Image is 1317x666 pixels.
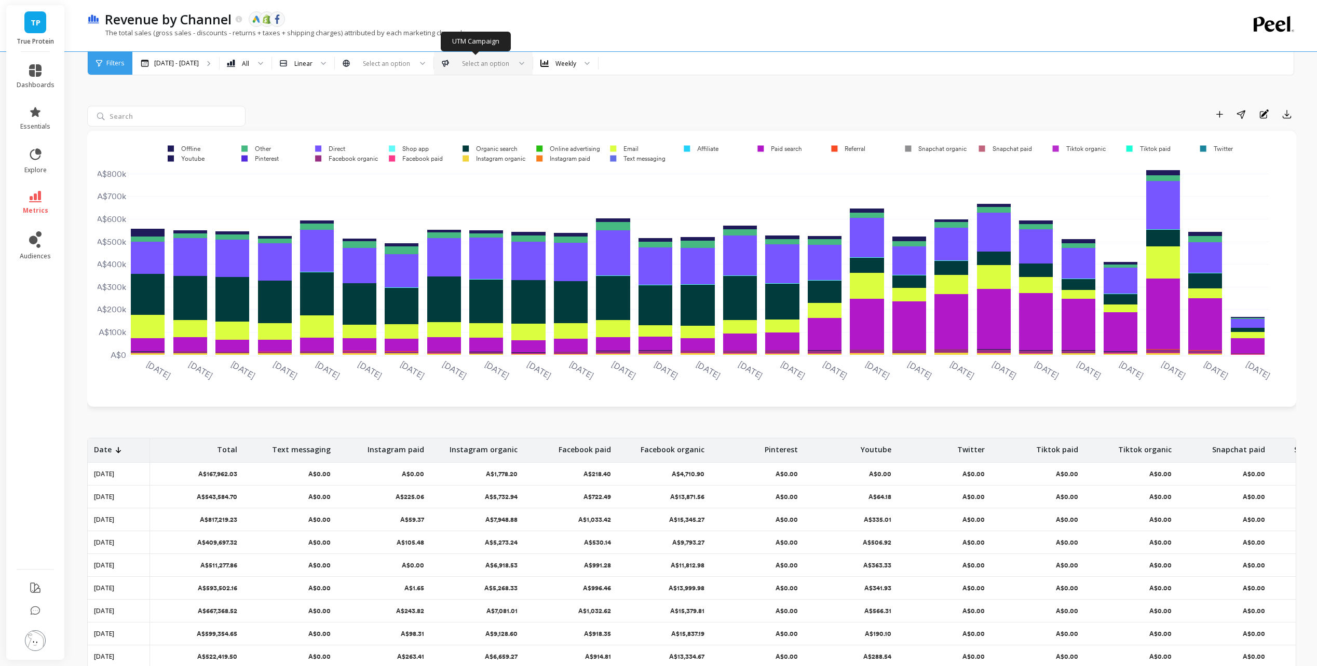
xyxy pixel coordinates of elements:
p: [DATE] - [DATE] [154,59,199,67]
p: A$1.65 [404,584,424,592]
p: A$1,032.62 [578,607,611,615]
p: A$0.00 [402,470,424,478]
p: A$0.00 [962,630,985,638]
p: A$0.00 [1056,470,1078,478]
p: A$0.00 [962,538,985,547]
p: A$1,778.20 [486,470,518,478]
p: A$13,999.98 [669,584,704,592]
p: A$599,354.65 [197,630,237,638]
p: [DATE] [94,584,114,592]
img: metrics.svg [227,60,235,67]
p: Twitter [957,438,985,455]
p: Revenue by Channel [105,10,232,28]
p: A$167,962.03 [198,470,237,478]
p: A$0.00 [1243,561,1265,570]
p: A$0.00 [1056,561,1078,570]
p: A$0.00 [962,584,985,592]
p: A$225.06 [396,493,424,501]
p: A$914.81 [585,653,611,661]
p: A$6,659.27 [485,653,518,661]
span: audiences [20,252,51,260]
p: A$0.00 [1243,493,1265,501]
p: A$98.31 [401,630,424,638]
p: A$5,273.24 [485,538,518,547]
p: A$0.00 [308,561,331,570]
p: A$0.00 [776,516,798,524]
p: A$0.00 [776,630,798,638]
p: A$0.00 [308,607,331,615]
p: A$263.41 [397,653,424,661]
p: A$996.46 [583,584,611,592]
p: A$991.28 [584,561,611,570]
p: Snapchat paid [1212,438,1265,455]
p: Instagram paid [368,438,424,455]
p: A$0.00 [962,470,985,478]
img: speakerphone.svg [441,59,450,67]
p: A$4,710.90 [672,470,704,478]
p: A$0.00 [776,584,798,592]
p: A$0.00 [1149,630,1172,638]
p: [DATE] [94,630,114,638]
span: metrics [23,206,48,215]
div: Linear [294,59,313,68]
p: A$0.00 [1243,630,1265,638]
p: [DATE] [94,516,114,524]
p: A$0.00 [1149,607,1172,615]
p: [DATE] [94,538,114,547]
p: A$0.00 [869,470,891,478]
p: A$190.10 [865,630,891,638]
p: A$522,419.50 [197,653,237,661]
p: A$0.00 [962,561,985,570]
p: A$0.00 [776,653,798,661]
p: A$341.93 [864,584,891,592]
p: A$817,219.23 [200,516,237,524]
div: All [242,59,250,68]
p: A$64.18 [868,493,891,501]
p: A$0.00 [1243,538,1265,547]
p: A$218.40 [583,470,611,478]
p: Tiktok paid [1036,438,1078,455]
p: A$59.37 [400,516,424,524]
p: A$11,812.98 [671,561,704,570]
p: A$335.01 [864,516,891,524]
p: A$105.48 [397,538,424,547]
p: A$0.00 [1149,516,1172,524]
p: Instagram organic [450,438,518,455]
p: [DATE] [94,653,114,661]
p: A$0.00 [308,630,331,638]
p: A$511,277.86 [200,561,237,570]
span: explore [24,166,47,174]
p: Youtube [861,438,891,455]
input: Search [87,106,246,127]
p: A$0.00 [1243,470,1265,478]
p: A$15,837.19 [671,630,704,638]
p: Tiktok organic [1118,438,1172,455]
p: A$0.00 [1056,493,1078,501]
p: A$0.00 [1243,516,1265,524]
span: dashboards [17,81,55,89]
p: A$363.33 [863,561,891,570]
p: A$530.14 [584,538,611,547]
p: A$0.00 [962,493,985,501]
p: [DATE] [94,561,114,570]
p: A$409,697.32 [197,538,237,547]
p: A$5,268.33 [484,584,518,592]
img: profile picture [25,630,46,651]
p: A$0.00 [1243,607,1265,615]
p: A$0.00 [1056,516,1078,524]
p: A$0.00 [308,470,331,478]
p: A$0.00 [308,584,331,592]
img: api.shopify.svg [262,15,271,24]
p: A$0.00 [776,470,798,478]
p: A$0.00 [1243,653,1265,661]
p: A$7,081.01 [486,607,518,615]
p: A$6,918.53 [485,561,518,570]
p: A$667,368.52 [198,607,237,615]
p: The total sales (gross sales - discounts - returns + taxes + shipping charges) attributed by each... [87,28,464,37]
p: A$0.00 [1149,653,1172,661]
p: A$288.54 [863,653,891,661]
p: Facebook paid [559,438,611,455]
p: A$0.00 [1149,584,1172,592]
p: A$15,379.81 [670,607,704,615]
p: A$13,871.56 [670,493,704,501]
